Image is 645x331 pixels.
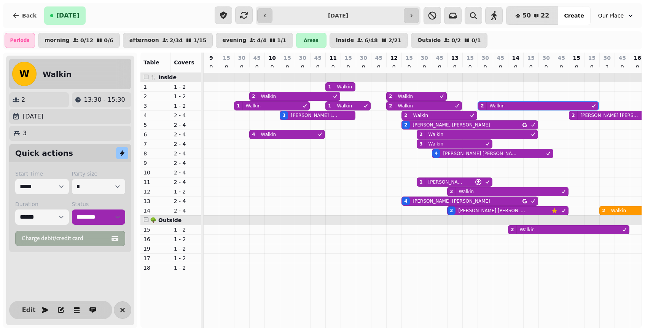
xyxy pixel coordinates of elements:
p: 10 [268,54,276,62]
p: 0 [513,63,519,71]
label: Status [72,200,126,208]
p: 15 [573,54,580,62]
p: Walkin [337,84,352,90]
p: 0 [376,63,382,71]
p: 0 [208,63,214,71]
p: 15 [283,54,291,62]
p: 0 [406,63,412,71]
p: Walkin [398,93,413,99]
p: 0 [543,63,549,71]
div: 2 [450,208,453,214]
p: 45 [375,54,382,62]
p: 1 - 2 [174,254,198,262]
label: Party size [72,170,126,177]
p: 2 [604,63,610,71]
p: 30 [299,54,306,62]
p: 15 [405,54,412,62]
p: [PERSON_NAME] [PERSON_NAME] [413,122,490,128]
p: 13 [143,197,168,205]
p: 30 [360,54,367,62]
p: 6 / 48 [365,38,377,43]
div: 2 [389,93,392,99]
button: Edit [21,302,37,317]
div: 1 [328,84,331,90]
div: 2 [404,122,407,128]
p: 0 [634,63,640,71]
p: Walkin [337,103,352,109]
span: Back [22,13,37,18]
p: 11 [143,178,168,186]
p: 1 - 2 [174,83,198,91]
p: 13 [451,54,458,62]
div: 4 [435,150,438,157]
p: 15 [527,54,534,62]
p: 1 - 2 [174,226,198,233]
div: 2 [602,208,605,214]
p: 2 / 21 [389,38,401,43]
p: Walkin [246,103,261,109]
p: 4 / 4 [257,38,266,43]
p: 30 [420,54,428,62]
p: 18 [143,264,168,272]
p: Walkin [459,189,474,195]
button: Our Place [594,9,639,22]
p: 5 [143,121,168,129]
p: 0 [315,63,321,71]
p: evening [222,37,246,43]
span: [DATE] [56,13,80,19]
p: 1 / 15 [193,38,206,43]
p: 0 [239,63,245,71]
button: Create [558,6,590,25]
p: 2 [143,93,168,100]
p: 0 [421,63,427,71]
p: 15 [466,54,473,62]
span: 🌳 Outside [150,217,182,223]
p: Inside [336,37,354,43]
p: 4 [143,112,168,119]
button: afternoon2/341/15 [123,33,213,48]
p: 9 [209,54,213,62]
div: Areas [296,33,326,48]
p: 45 [497,54,504,62]
p: 2 [21,95,25,104]
button: Outside0/20/1 [411,33,487,48]
p: 2 - 4 [174,207,198,214]
p: Walkin [261,93,276,99]
div: 1 [237,103,240,109]
p: 0 / 2 [451,38,461,43]
p: 0 [254,63,260,71]
p: 2 - 4 [174,112,198,119]
p: [PERSON_NAME] Lengthorn [291,112,339,118]
p: 0 [619,63,625,71]
p: Outside [417,37,441,43]
p: 12 [390,54,397,62]
p: 6 [143,131,168,138]
p: 0 [589,63,595,71]
p: 7 [143,140,168,148]
p: 1 - 2 [174,102,198,110]
button: [DATE] [44,6,86,25]
p: Walkin [398,103,413,109]
div: 2 [450,189,453,195]
div: 2 [389,103,392,109]
p: 45 [253,54,260,62]
p: 17 [143,254,168,262]
p: 2 - 4 [174,140,198,148]
p: 30 [481,54,489,62]
div: 3 [419,141,422,147]
p: 1 - 2 [174,235,198,243]
button: Back [6,6,43,25]
button: morning0/120/6 [38,33,120,48]
p: 30 [542,54,549,62]
p: 2 - 4 [174,159,198,167]
div: 2 [572,112,575,118]
p: 0 / 6 [104,38,113,43]
span: 50 [522,13,531,19]
p: 15 [143,226,168,233]
p: 9 [143,159,168,167]
p: Walkin [490,103,505,109]
p: 1 - 2 [174,245,198,253]
p: 2 - 4 [174,169,198,176]
p: 0 [497,63,503,71]
p: [PERSON_NAME] [PERSON_NAME] [443,150,517,157]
